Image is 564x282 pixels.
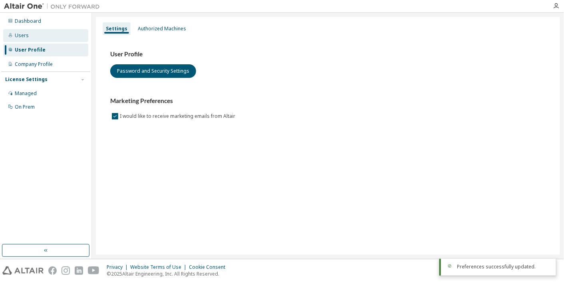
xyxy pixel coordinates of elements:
div: Authorized Machines [138,26,186,32]
div: Dashboard [15,18,41,24]
div: Website Terms of Use [130,264,189,270]
label: I would like to receive marketing emails from Altair [120,111,237,121]
p: © 2025 Altair Engineering, Inc. All Rights Reserved. [107,270,230,277]
div: Managed [15,90,37,97]
img: Altair One [4,2,104,10]
button: Password and Security Settings [110,64,196,78]
img: linkedin.svg [75,266,83,275]
h3: Marketing Preferences [110,97,546,105]
div: Company Profile [15,61,53,68]
div: On Prem [15,104,35,110]
div: User Profile [15,47,46,53]
img: altair_logo.svg [2,266,44,275]
div: Privacy [107,264,130,270]
img: facebook.svg [48,266,57,275]
div: Preferences successfully updated. [457,264,550,270]
h3: User Profile [110,50,546,58]
div: Users [15,32,29,39]
img: instagram.svg [62,266,70,275]
div: Cookie Consent [189,264,230,270]
div: Settings [106,26,127,32]
img: youtube.svg [88,266,99,275]
div: License Settings [5,76,48,83]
